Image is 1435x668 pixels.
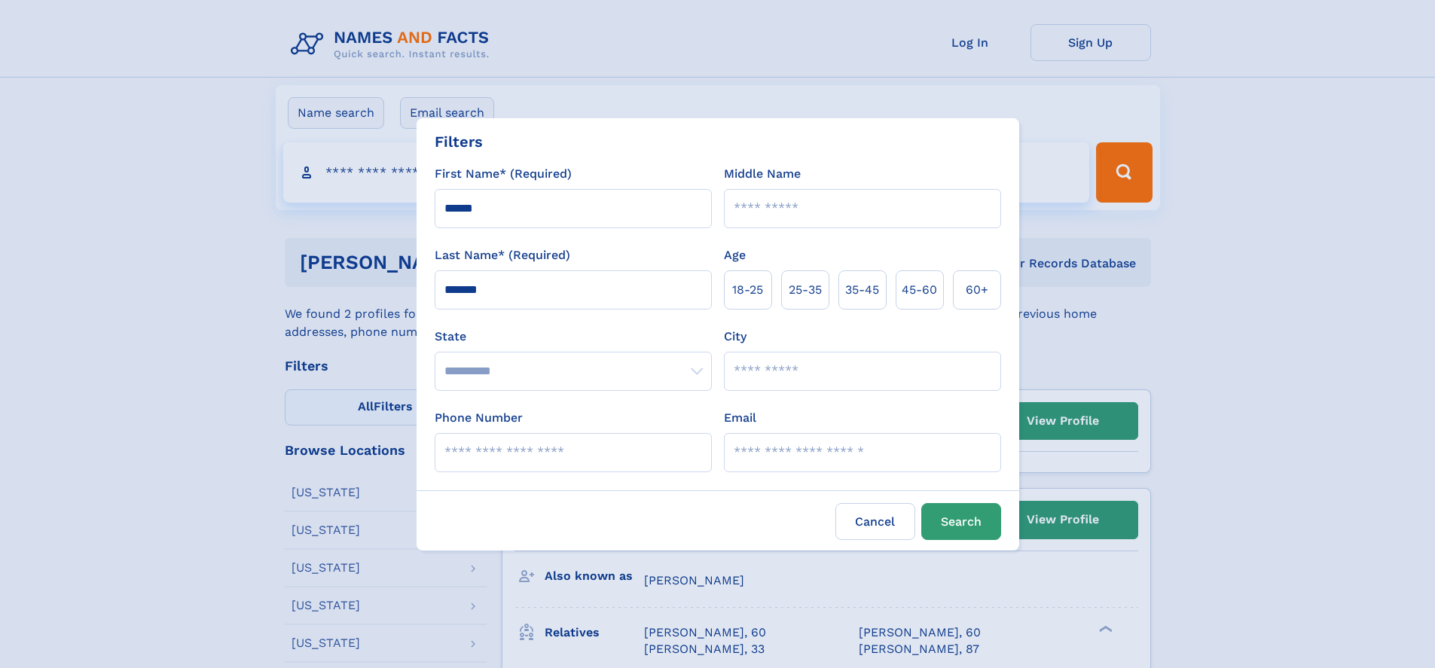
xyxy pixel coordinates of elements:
[966,281,988,299] span: 60+
[435,328,712,346] label: State
[732,281,763,299] span: 18‑25
[902,281,937,299] span: 45‑60
[435,165,572,183] label: First Name* (Required)
[435,246,570,264] label: Last Name* (Required)
[921,503,1001,540] button: Search
[835,503,915,540] label: Cancel
[435,130,483,153] div: Filters
[724,409,756,427] label: Email
[724,165,801,183] label: Middle Name
[724,328,747,346] label: City
[789,281,822,299] span: 25‑35
[845,281,879,299] span: 35‑45
[435,409,523,427] label: Phone Number
[724,246,746,264] label: Age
